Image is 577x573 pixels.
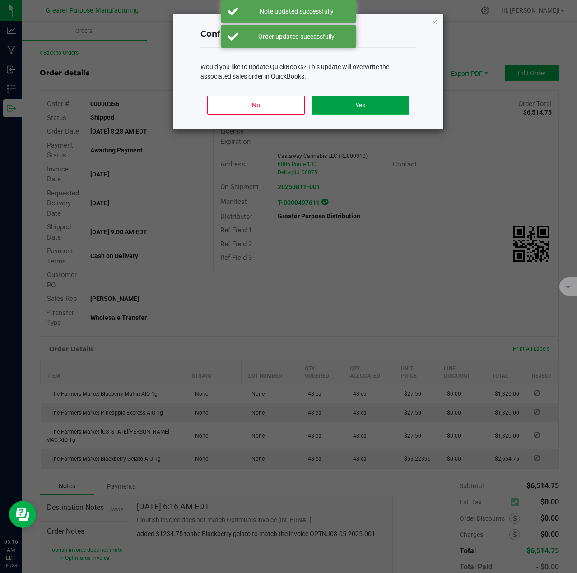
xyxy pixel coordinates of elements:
div: Note updated successfully [243,7,349,16]
h4: Confirm QuickBooks Sync [200,28,416,40]
button: Yes [312,96,409,115]
button: Close [432,16,438,27]
button: No [207,96,304,115]
iframe: Resource center [9,501,36,528]
div: Would you like to update QuickBooks? This update will overwrite the associated sales order in Qui... [200,62,416,81]
div: Order updated successfully [243,32,349,41]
